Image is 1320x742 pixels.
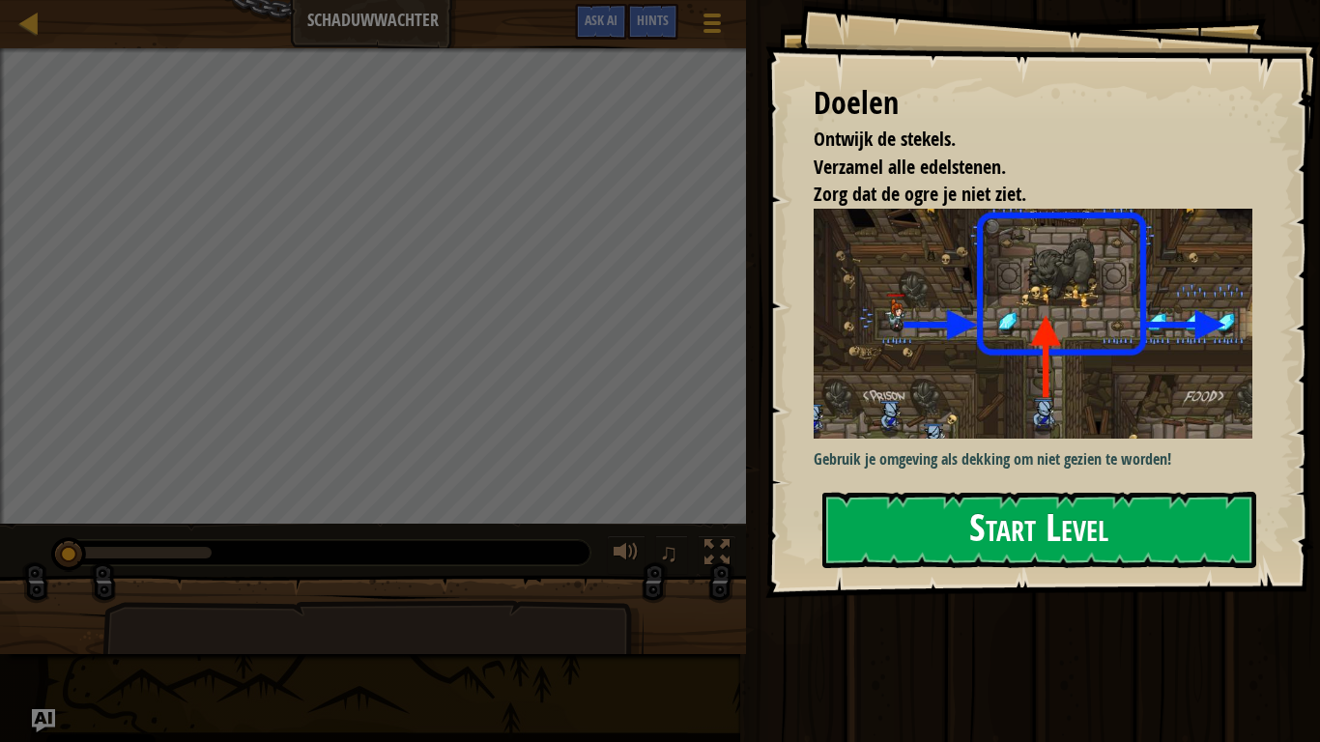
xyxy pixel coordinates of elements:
[822,492,1256,568] button: Start Level
[814,126,956,152] span: Ontwijk de stekels.
[607,535,646,575] button: Volume aanpassen
[814,81,1252,126] div: Doelen
[585,11,617,29] span: Ask AI
[789,154,1248,182] li: Verzamel alle edelstenen.
[814,209,1267,439] img: Shaduwwachter
[637,11,669,29] span: Hints
[659,538,678,567] span: ♫
[32,709,55,732] button: Ask AI
[698,535,736,575] button: Schakel naar volledig scherm
[814,154,1006,180] span: Verzamel alle edelstenen.
[789,181,1248,209] li: Zorg dat de ogre je niet ziet.
[688,4,736,49] button: Geef spelmenu weer
[814,448,1267,471] p: Gebruik je omgeving als dekking om niet gezien te worden!
[789,126,1248,154] li: Ontwijk de stekels.
[575,4,627,40] button: Ask AI
[655,535,688,575] button: ♫
[814,181,1026,207] span: Zorg dat de ogre je niet ziet.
